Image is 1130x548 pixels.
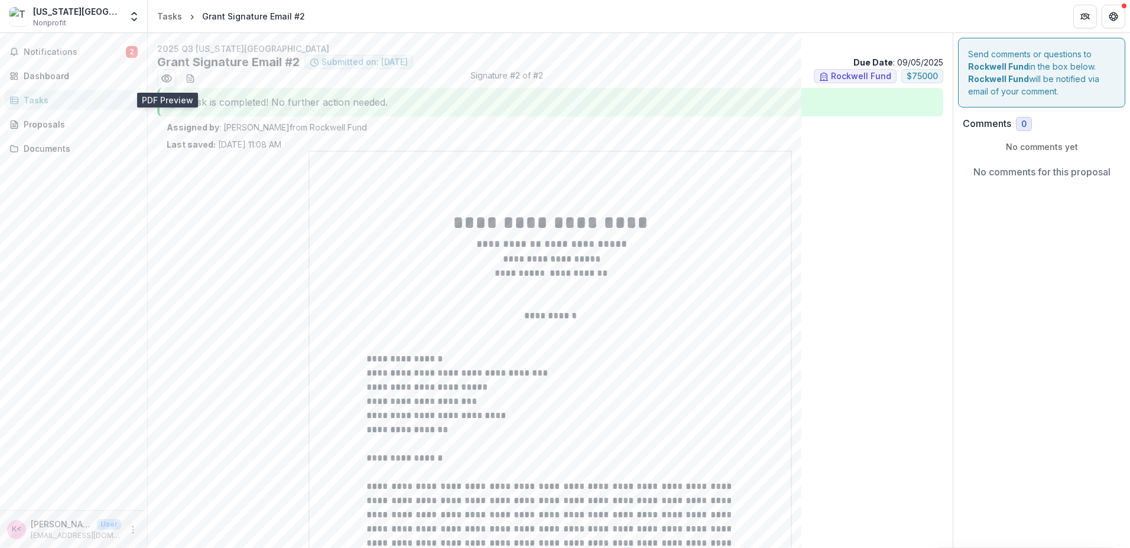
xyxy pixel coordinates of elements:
[24,47,126,57] span: Notifications
[126,5,142,28] button: Open entity switcher
[167,122,219,132] strong: Assigned by
[157,55,300,69] h2: Grant Signature Email #2
[31,518,92,530] p: [PERSON_NAME] <[EMAIL_ADDRESS][DOMAIN_NAME]>
[152,8,187,25] a: Tasks
[97,519,121,530] p: User
[973,165,1110,179] p: No comments for this proposal
[167,121,934,133] p: : [PERSON_NAME] from Rockwell Fund
[322,57,408,67] span: Submitted on: [DATE]
[157,88,943,116] div: Task is completed! No further action needed.
[181,69,200,88] button: download-word-button
[470,69,543,88] span: Signature #2 of #2
[167,138,281,151] p: [DATE] 11:08 AM
[853,57,893,67] strong: Due Date
[167,139,216,149] strong: Last saved:
[31,530,121,541] p: [EMAIL_ADDRESS][DOMAIN_NAME]
[152,8,310,25] nav: breadcrumb
[202,10,305,22] div: Grant Signature Email #2
[853,56,943,68] p: : 09/05/2025
[126,46,138,58] span: 2
[907,71,938,81] span: $ 75000
[968,61,1029,71] strong: Rockwell Fund
[9,7,28,26] img: Texas Children's Hospital
[33,5,121,18] div: [US_STATE][GEOGRAPHIC_DATA]
[5,66,142,86] a: Dashboard
[1102,5,1125,28] button: Get Help
[1073,5,1097,28] button: Partners
[963,141,1121,153] p: No comments yet
[1021,119,1027,129] span: 0
[12,526,21,533] div: Katie Cooper <kbcooper@texaschildrens.org>
[126,523,140,537] button: More
[958,38,1125,107] div: Send comments or questions to in the box below. will be notified via email of your comment.
[968,74,1029,84] strong: Rockwell Fund
[5,43,142,61] button: Notifications2
[24,118,133,131] div: Proposals
[5,90,142,110] a: Tasks
[33,18,66,28] span: Nonprofit
[831,71,891,81] span: Rockwell Fund
[157,43,943,55] p: 2025 Q3 [US_STATE][GEOGRAPHIC_DATA]
[157,69,176,88] button: Preview a9838aeb-9632-4b49-8517-a2c13f126d60.pdf
[963,118,1011,129] h2: Comments
[157,10,182,22] div: Tasks
[24,70,133,82] div: Dashboard
[24,142,133,155] div: Documents
[5,115,142,134] a: Proposals
[5,139,142,158] a: Documents
[24,94,133,106] div: Tasks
